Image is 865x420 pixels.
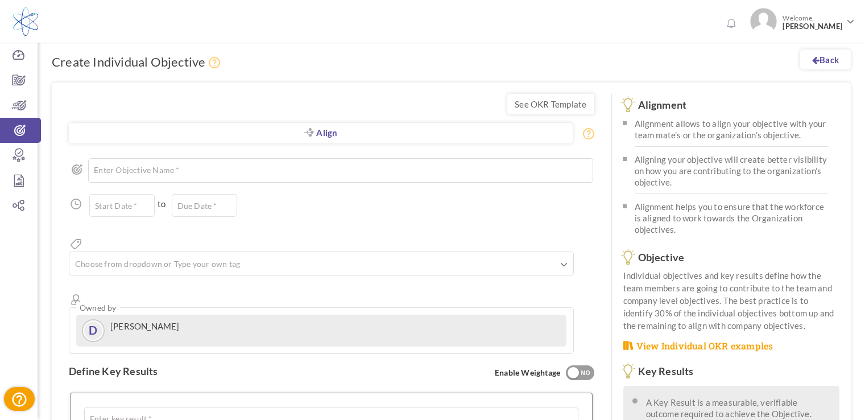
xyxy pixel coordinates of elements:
span: Welcome, [777,8,845,36]
a: Back [800,50,851,69]
span: [PERSON_NAME] [783,22,842,31]
p: Individual objectives and key results define how the team members are going to contribute to the ... [623,269,840,332]
span: Enable Weightage [495,365,594,381]
a: Align [69,123,573,143]
i: Tags [69,237,84,252]
a: D [83,320,104,341]
label: [PERSON_NAME] [110,321,180,331]
h3: Key Results [623,366,840,377]
a: See OKR Template [507,94,594,114]
h3: Alignment [623,100,840,111]
img: Photo [750,8,777,35]
i: Objective Name * [72,164,82,175]
a: Notifications [722,15,740,33]
img: Logo [13,7,38,36]
li: Aligning your objective will create better visibility on how you are contributing to the organiza... [635,147,829,194]
i: Owner [69,293,84,307]
span: to [158,198,165,209]
li: Alignment helps you to ensure that the workforce is aligned to work towards the Organization obje... [635,194,829,241]
h1: Create Individual Objective [52,54,224,71]
div: NO [577,368,595,378]
h3: Objective [623,252,840,263]
i: Duration [69,197,84,212]
li: Alignment allows to align your objective with your team mate’s or the organization’s objective. [635,117,829,147]
a: Photo Welcome,[PERSON_NAME] [746,3,859,37]
label: Define Key Results [69,365,158,377]
i: Aligned Objective [304,128,313,137]
li: A Key Result is a measurable, verifiable outcome required to achieve the Objective. [646,394,831,419]
a: View Individual OKR examples [623,340,773,353]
